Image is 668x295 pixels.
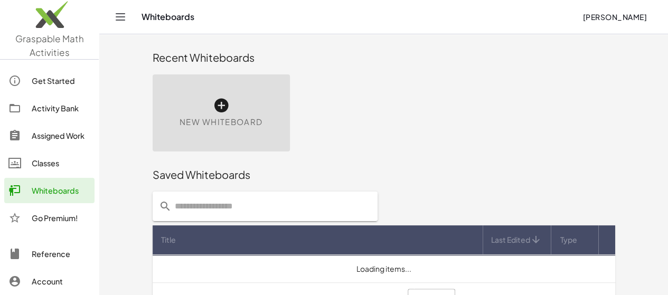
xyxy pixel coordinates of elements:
span: Title [161,234,176,245]
div: Recent Whiteboards [153,50,615,65]
div: Reference [32,248,90,260]
span: New Whiteboard [180,116,262,128]
i: prepended action [159,200,172,213]
div: Get Started [32,74,90,87]
a: Get Started [4,68,95,93]
span: Graspable Math Activities [15,33,84,58]
div: Account [32,275,90,288]
div: Saved Whiteboards [153,167,615,182]
a: Classes [4,150,95,176]
span: Last Edited [491,234,530,245]
div: Assigned Work [32,129,90,142]
a: Assigned Work [4,123,95,148]
a: Whiteboards [4,178,95,203]
a: Reference [4,241,95,267]
button: [PERSON_NAME] [574,7,655,26]
button: Toggle navigation [112,8,129,25]
div: Classes [32,157,90,169]
div: Go Premium! [32,212,90,224]
span: Type [560,234,577,245]
a: Activity Bank [4,96,95,121]
a: Account [4,269,95,294]
td: Loading items... [153,255,615,282]
div: Whiteboards [32,184,90,197]
span: [PERSON_NAME] [582,12,647,22]
div: Activity Bank [32,102,90,115]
